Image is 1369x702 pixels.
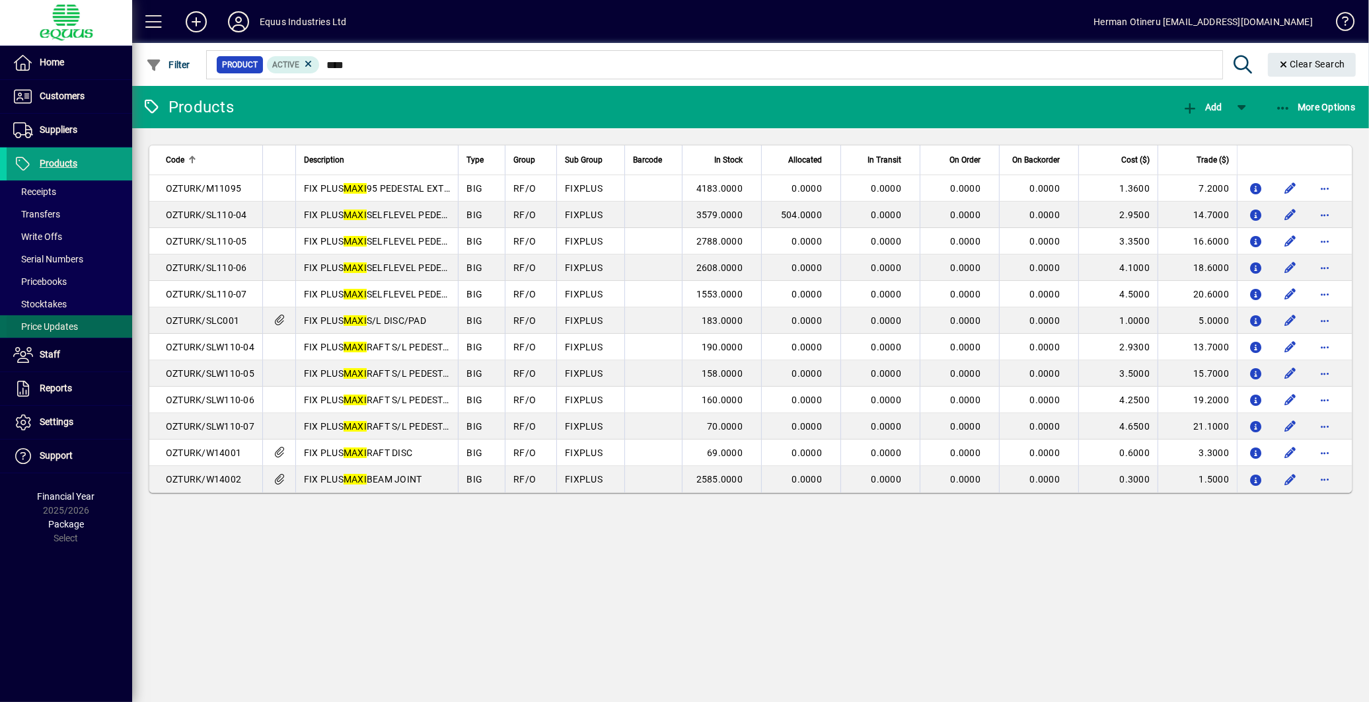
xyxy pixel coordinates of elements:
span: Add [1182,102,1222,112]
span: FIXPLUS [565,289,603,299]
span: Product [222,58,258,71]
span: Settings [40,416,73,427]
a: Suppliers [7,114,132,147]
span: RF/O [513,395,536,405]
span: 0.0000 [1030,421,1060,432]
span: RF/O [513,368,536,379]
button: Edit [1280,178,1301,199]
a: Support [7,440,132,473]
span: 2608.0000 [696,262,743,273]
div: In Stock [690,153,755,167]
button: Edit [1280,204,1301,225]
span: Description [304,153,344,167]
span: Code [166,153,184,167]
div: Group [513,153,548,167]
span: 0.0000 [792,262,823,273]
button: Clear [1268,53,1356,77]
span: FIXPLUS [565,262,603,273]
span: 0.0000 [871,262,902,273]
span: On Order [949,153,980,167]
span: FIX PLUS SELFLEVEL PEDESTAL 130-180MM [304,236,517,247]
span: 0.0000 [1030,448,1060,458]
span: 0.0000 [871,448,902,458]
td: 7.2000 [1158,175,1237,202]
span: BIG [466,368,482,379]
button: Edit [1280,231,1301,252]
button: Add [175,10,217,34]
span: FIXPLUS [565,395,603,405]
td: 4.5000 [1078,281,1158,307]
span: FIXPLUS [565,421,603,432]
span: 4183.0000 [696,183,743,194]
span: 160.0000 [702,395,743,405]
span: In Stock [714,153,743,167]
span: 0.0000 [1030,210,1060,220]
span: 3579.0000 [696,210,743,220]
a: Receipts [7,180,132,203]
button: Edit [1280,284,1301,305]
span: OZTURK/SLC001 [166,315,239,326]
span: 0.0000 [792,395,823,405]
span: 0.0000 [792,289,823,299]
span: OZTURK/M11095 [166,183,241,194]
td: 2.9500 [1078,202,1158,228]
span: 0.0000 [1030,474,1060,485]
button: Edit [1280,257,1301,278]
span: Group [513,153,535,167]
span: FIXPLUS [565,183,603,194]
span: OZTURK/SL110-07 [166,289,247,299]
span: Allocated [788,153,822,167]
em: MAXI [344,315,367,326]
div: Code [166,153,254,167]
span: FIXPLUS [565,368,603,379]
td: 2.9300 [1078,334,1158,360]
span: 190.0000 [702,342,743,352]
span: FIX PLUS 95 PEDESTAL EXTENSION [304,183,478,194]
span: Price Updates [13,321,78,332]
em: MAXI [344,262,367,273]
span: 0.0000 [871,421,902,432]
span: 0.0000 [792,421,823,432]
em: MAXI [344,421,367,432]
button: More options [1314,231,1335,252]
span: 0.0000 [871,342,902,352]
em: MAXI [344,289,367,299]
span: 0.0000 [1030,183,1060,194]
span: 0.0000 [951,183,981,194]
span: FIXPLUS [565,236,603,247]
span: 70.0000 [707,421,743,432]
em: MAXI [344,368,367,379]
span: 0.0000 [792,368,823,379]
td: 0.3000 [1078,466,1158,492]
a: Reports [7,372,132,405]
em: MAXI [344,395,367,405]
span: Customers [40,91,85,101]
span: 183.0000 [702,315,743,326]
span: OZTURK/SL110-05 [166,236,247,247]
button: More options [1314,442,1335,463]
span: 0.0000 [951,474,981,485]
span: OZTURK/SL110-04 [166,210,247,220]
span: 0.0000 [951,210,981,220]
a: Transfers [7,203,132,225]
span: BIG [466,342,482,352]
td: 3.3000 [1158,440,1237,466]
span: 0.0000 [871,289,902,299]
span: BIG [466,421,482,432]
button: More options [1314,284,1335,305]
span: Products [40,158,77,169]
span: FIXPLUS [565,342,603,352]
span: 0.0000 [871,315,902,326]
span: Financial Year [38,491,95,502]
span: FIX PLUS RAFT DISC [304,448,412,458]
td: 21.1000 [1158,413,1237,440]
span: 2585.0000 [696,474,743,485]
span: Write Offs [13,231,62,242]
span: RF/O [513,183,536,194]
a: Customers [7,80,132,113]
span: Receipts [13,186,56,197]
td: 14.7000 [1158,202,1237,228]
span: OZTURK/SLW110-07 [166,421,254,432]
span: BIG [466,262,482,273]
span: FIX PLUS RAFT S/L PEDESTAL 130-180MM [304,368,508,379]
